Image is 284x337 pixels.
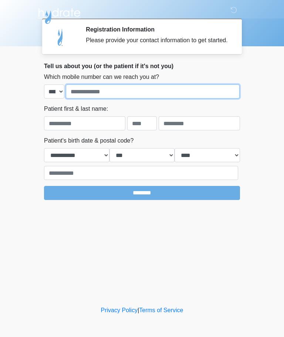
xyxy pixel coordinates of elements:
[44,136,133,145] label: Patient's birth date & postal code?
[44,73,159,81] label: Which mobile number can we reach you at?
[138,307,139,313] a: |
[86,36,229,45] div: Please provide your contact information to get started.
[50,26,72,48] img: Agent Avatar
[101,307,138,313] a: Privacy Policy
[37,6,82,24] img: Hydrate IV Bar - Arcadia Logo
[139,307,183,313] a: Terms of Service
[44,104,108,113] label: Patient first & last name:
[44,63,240,70] h2: Tell us about you (or the patient if it's not you)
